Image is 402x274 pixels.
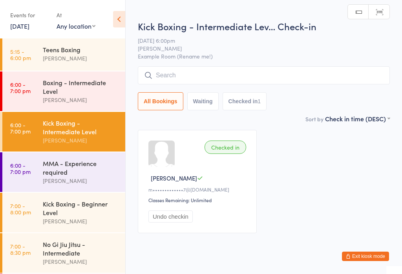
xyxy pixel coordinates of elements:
[187,92,219,110] button: Waiting
[43,199,119,217] div: Kick Boxing - Beginner Level
[138,37,378,44] span: [DATE] 6:00pm
[43,176,119,185] div: [PERSON_NAME]
[43,136,119,145] div: [PERSON_NAME]
[43,240,119,257] div: No Gi Jiu Jitsu - Intermediate
[305,115,323,123] label: Sort by
[43,159,119,176] div: MMA - Experience required
[57,9,95,22] div: At
[2,38,125,71] a: 5:15 -6:00 pmTeens Boxing[PERSON_NAME]
[148,186,249,193] div: m•••••••••••••7@[DOMAIN_NAME]
[2,152,125,192] a: 6:00 -7:00 pmMMA - Experience required[PERSON_NAME]
[138,52,390,60] span: Example Room (Rename me!)
[10,162,31,175] time: 6:00 - 7:00 pm
[43,45,119,54] div: Teens Boxing
[138,44,378,52] span: [PERSON_NAME]
[2,233,125,273] a: 7:00 -8:30 pmNo Gi Jiu Jitsu - Intermediate[PERSON_NAME]
[43,78,119,95] div: Boxing - Intermediate Level
[325,114,390,123] div: Check in time (DESC)
[10,48,31,61] time: 5:15 - 6:00 pm
[43,54,119,63] div: [PERSON_NAME]
[43,95,119,104] div: [PERSON_NAME]
[223,92,267,110] button: Checked in1
[10,9,49,22] div: Events for
[148,210,193,223] button: Undo checkin
[43,257,119,266] div: [PERSON_NAME]
[205,141,246,154] div: Checked in
[148,197,249,203] div: Classes Remaining: Unlimited
[10,22,29,30] a: [DATE]
[10,122,31,134] time: 6:00 - 7:00 pm
[43,217,119,226] div: [PERSON_NAME]
[342,252,389,261] button: Exit kiosk mode
[2,193,125,232] a: 7:00 -8:00 pmKick Boxing - Beginner Level[PERSON_NAME]
[57,22,95,30] div: Any location
[258,98,261,104] div: 1
[10,243,31,256] time: 7:00 - 8:30 pm
[2,71,125,111] a: 6:00 -7:00 pmBoxing - Intermediate Level[PERSON_NAME]
[138,20,390,33] h2: Kick Boxing - Intermediate Lev… Check-in
[10,81,31,94] time: 6:00 - 7:00 pm
[2,112,125,152] a: 6:00 -7:00 pmKick Boxing - Intermediate Level[PERSON_NAME]
[151,174,197,182] span: [PERSON_NAME]
[10,203,31,215] time: 7:00 - 8:00 pm
[138,92,183,110] button: All Bookings
[138,66,390,84] input: Search
[43,119,119,136] div: Kick Boxing - Intermediate Level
